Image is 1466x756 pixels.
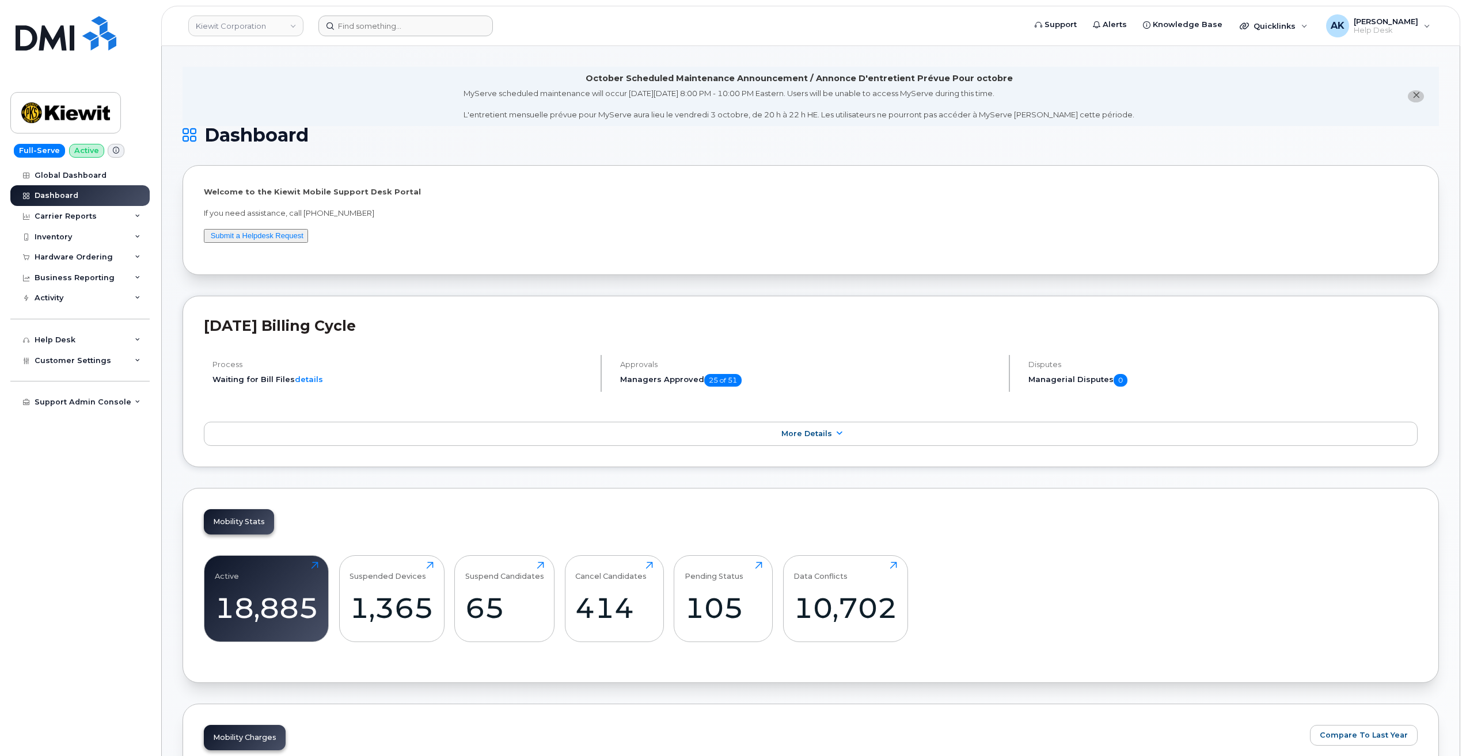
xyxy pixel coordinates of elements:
[793,562,897,635] a: Data Conflicts10,702
[793,562,848,581] div: Data Conflicts
[620,360,998,369] h4: Approvals
[1408,90,1424,102] button: close notification
[685,562,762,635] a: Pending Status105
[464,88,1134,120] div: MyServe scheduled maintenance will occur [DATE][DATE] 8:00 PM - 10:00 PM Eastern. Users will be u...
[1028,360,1418,369] h4: Disputes
[215,562,318,635] a: Active18,885
[781,429,832,438] span: More Details
[1310,725,1418,746] button: Compare To Last Year
[575,562,653,635] a: Cancel Candidates414
[465,562,544,581] div: Suspend Candidates
[465,562,544,635] a: Suspend Candidates65
[575,562,647,581] div: Cancel Candidates
[212,374,591,385] li: Waiting for Bill Files
[215,591,318,625] div: 18,885
[793,591,897,625] div: 10,702
[350,562,434,635] a: Suspended Devices1,365
[704,374,742,387] span: 25 of 51
[204,127,309,144] span: Dashboard
[1028,374,1418,387] h5: Managerial Disputes
[295,375,323,384] a: details
[211,231,303,240] a: Submit a Helpdesk Request
[204,208,1418,219] p: If you need assistance, call [PHONE_NUMBER]
[215,562,239,581] div: Active
[350,591,434,625] div: 1,365
[586,72,1013,85] div: October Scheduled Maintenance Announcement / Annonce D'entretient Prévue Pour octobre
[204,186,1418,197] p: Welcome to the Kiewit Mobile Support Desk Portal
[685,591,762,625] div: 105
[204,317,1418,334] h2: [DATE] Billing Cycle
[685,562,743,581] div: Pending Status
[212,360,591,369] h4: Process
[1320,730,1408,740] span: Compare To Last Year
[620,374,998,387] h5: Managers Approved
[350,562,426,581] div: Suspended Devices
[465,591,544,625] div: 65
[204,229,308,243] button: Submit a Helpdesk Request
[575,591,653,625] div: 414
[1416,706,1457,747] iframe: Messenger Launcher
[1114,374,1127,387] span: 0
